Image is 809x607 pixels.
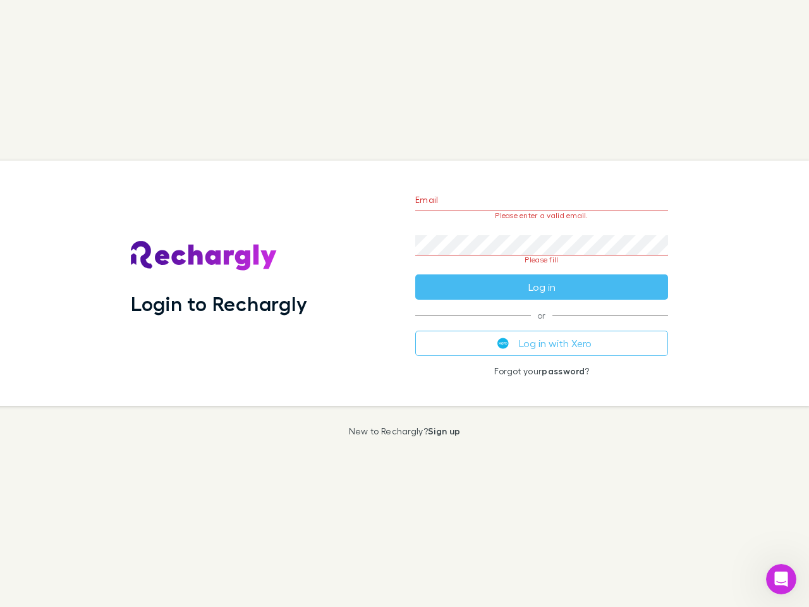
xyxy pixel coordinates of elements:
[415,331,668,356] button: Log in with Xero
[766,564,796,594] iframe: Intercom live chat
[415,366,668,376] p: Forgot your ?
[542,365,585,376] a: password
[349,426,461,436] p: New to Rechargly?
[131,291,307,316] h1: Login to Rechargly
[415,211,668,220] p: Please enter a valid email.
[415,274,668,300] button: Log in
[131,241,277,271] img: Rechargly's Logo
[415,255,668,264] p: Please fill
[497,338,509,349] img: Xero's logo
[428,426,460,436] a: Sign up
